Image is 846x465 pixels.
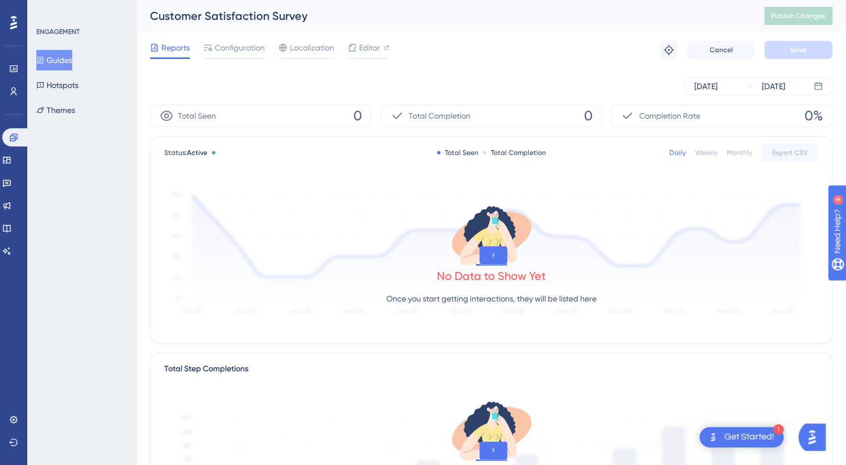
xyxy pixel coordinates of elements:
[36,50,72,70] button: Guides
[584,107,592,125] span: 0
[36,100,75,120] button: Themes
[164,148,207,157] span: Status:
[695,148,718,157] div: Weekly
[437,148,478,157] div: Total Seen
[483,148,546,157] div: Total Completion
[178,109,216,123] span: Total Seen
[764,7,832,25] button: Publish Changes
[187,149,207,157] span: Active
[36,27,80,36] div: ENGAGEMENT
[409,109,470,123] span: Total Completion
[150,8,736,24] div: Customer Satisfaction Survey
[727,148,752,157] div: Monthly
[764,41,832,59] button: Save
[761,144,818,162] button: Export CSV
[771,11,826,20] span: Publish Changes
[215,41,265,55] span: Configuration
[694,79,718,93] div: [DATE]
[353,107,362,125] span: 0
[437,268,546,284] div: No Data to Show Yet
[805,107,823,125] span: 0%
[772,148,808,157] span: Export CSV
[290,41,334,55] span: Localization
[724,431,774,443] div: Get Started!
[699,427,784,447] div: Open Get Started! checklist, remaining modules: 1
[27,3,71,16] span: Need Help?
[386,292,597,305] p: Once you start getting interactions, they will be listed here
[790,45,806,55] span: Save
[773,424,784,434] div: 1
[36,75,78,95] button: Hotspots
[161,41,190,55] span: Reports
[669,148,686,157] div: Daily
[164,362,248,376] div: Total Step Completions
[710,45,733,55] span: Cancel
[639,109,700,123] span: Completion Rate
[79,6,82,15] div: 4
[762,79,785,93] div: [DATE]
[798,420,832,454] iframe: UserGuiding AI Assistant Launcher
[359,41,380,55] span: Editor
[706,430,720,444] img: launcher-image-alternative-text
[687,41,755,59] button: Cancel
